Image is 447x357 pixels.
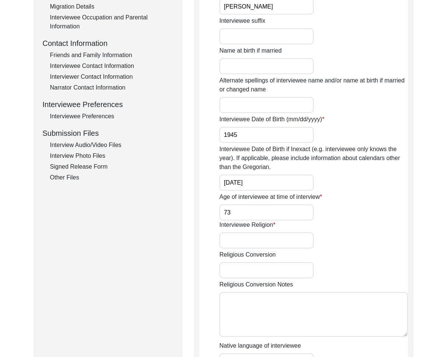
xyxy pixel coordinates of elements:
[42,128,174,139] div: Submission Files
[219,76,408,94] label: Alternate spellings of interviewee name and/or name at birth if married or changed name
[50,141,174,150] div: Interview Audio/Video Files
[50,162,174,171] div: Signed Release Form
[219,16,265,25] label: Interviewee suffix
[50,51,174,60] div: Friends and Family Information
[50,83,174,92] div: Narrator Contact Information
[42,38,174,49] div: Contact Information
[219,220,275,229] label: Interviewee Religion
[219,145,408,172] label: Interviewee Date of Birth if Inexact (e.g. interviewee only knows the year). If applicable, pleas...
[50,72,174,81] div: Interviewer Contact Information
[219,341,301,350] label: Native language of interviewee
[42,99,174,110] div: Interviewee Preferences
[50,173,174,182] div: Other Files
[219,280,293,289] label: Religious Conversion Notes
[219,46,282,55] label: Name at birth if married
[50,112,174,121] div: Interviewee Preferences
[50,2,174,11] div: Migration Details
[50,62,174,71] div: Interviewee Contact Information
[219,250,276,259] label: Religious Conversion
[219,115,324,124] label: Interviewee Date of Birth (mm/dd/yyyy)
[50,13,174,31] div: Interviewee Occupation and Parental Information
[50,151,174,160] div: Interview Photo Files
[219,192,322,201] label: Age of interviewee at time of interview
